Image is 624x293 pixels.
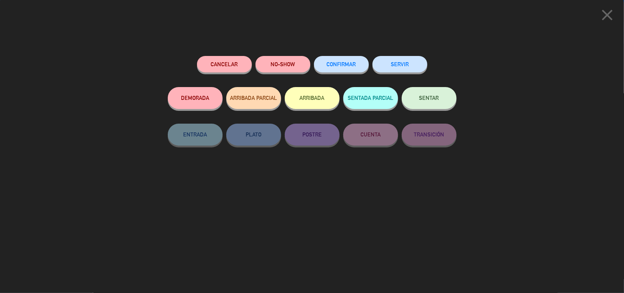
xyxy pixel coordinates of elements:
[372,56,427,72] button: SERVIR
[596,5,619,27] button: close
[402,87,457,109] button: SENTAR
[226,124,281,146] button: PLATO
[343,87,398,109] button: SENTADA PARCIAL
[230,95,277,101] span: ARRIBADA PARCIAL
[168,87,223,109] button: DEMORADA
[256,56,310,72] button: NO-SHOW
[402,124,457,146] button: TRANSICIÓN
[343,124,398,146] button: CUENTA
[285,124,340,146] button: POSTRE
[314,56,369,72] button: CONFIRMAR
[197,56,252,72] button: Cancelar
[226,87,281,109] button: ARRIBADA PARCIAL
[327,61,356,67] span: CONFIRMAR
[285,87,340,109] button: ARRIBADA
[598,6,616,24] i: close
[168,124,223,146] button: ENTRADA
[419,95,439,101] span: SENTAR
